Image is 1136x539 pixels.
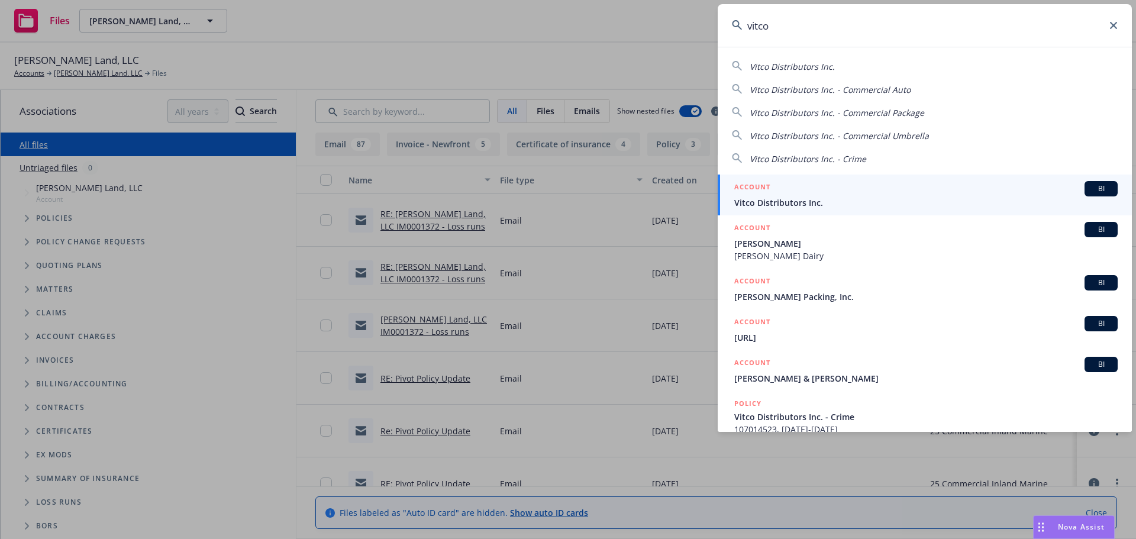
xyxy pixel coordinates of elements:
div: Drag to move [1034,516,1048,538]
span: [PERSON_NAME] Packing, Inc. [734,291,1118,303]
h5: POLICY [734,398,761,409]
span: [PERSON_NAME] [734,237,1118,250]
span: Vitco Distributors Inc. - Commercial Umbrella [750,130,929,141]
span: Vitco Distributors Inc. - Crime [750,153,866,164]
span: [URL] [734,331,1118,344]
span: [PERSON_NAME] Dairy [734,250,1118,262]
a: ACCOUNTBIVitco Distributors Inc. [718,175,1132,215]
h5: ACCOUNT [734,357,770,371]
span: Vitco Distributors Inc. [750,61,835,72]
span: BI [1089,277,1113,288]
span: Vitco Distributors Inc. - Crime [734,411,1118,423]
a: ACCOUNTBI[PERSON_NAME] & [PERSON_NAME] [718,350,1132,391]
span: Vitco Distributors Inc. - Commercial Package [750,107,924,118]
span: Vitco Distributors Inc. - Commercial Auto [750,84,911,95]
h5: ACCOUNT [734,181,770,195]
a: POLICYVitco Distributors Inc. - Crime107014523, [DATE]-[DATE] [718,391,1132,442]
span: BI [1089,224,1113,235]
a: ACCOUNTBI[PERSON_NAME][PERSON_NAME] Dairy [718,215,1132,269]
button: Nova Assist [1033,515,1115,539]
h5: ACCOUNT [734,316,770,330]
a: ACCOUNTBI[URL] [718,309,1132,350]
span: Nova Assist [1058,522,1105,532]
span: BI [1089,183,1113,194]
span: BI [1089,359,1113,370]
span: Vitco Distributors Inc. [734,196,1118,209]
a: ACCOUNTBI[PERSON_NAME] Packing, Inc. [718,269,1132,309]
input: Search... [718,4,1132,47]
span: 107014523, [DATE]-[DATE] [734,423,1118,435]
h5: ACCOUNT [734,275,770,289]
span: [PERSON_NAME] & [PERSON_NAME] [734,372,1118,385]
h5: ACCOUNT [734,222,770,236]
span: BI [1089,318,1113,329]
